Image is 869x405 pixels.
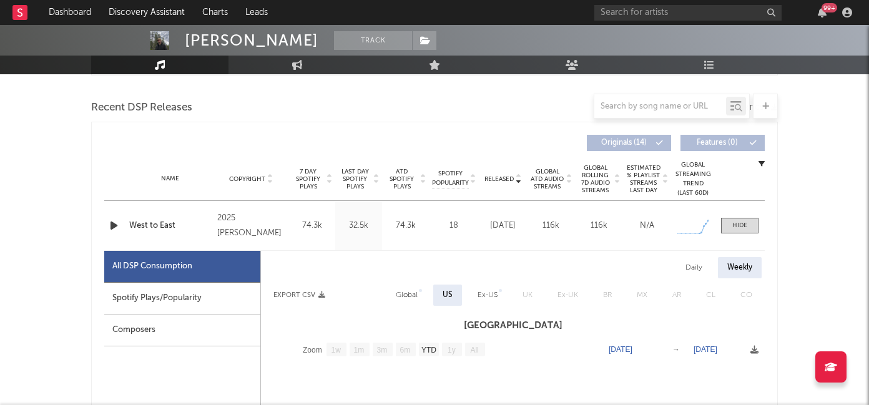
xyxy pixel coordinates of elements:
button: Originals(14) [587,135,671,151]
div: 116k [578,220,620,232]
text: [DATE] [609,345,632,354]
h3: [GEOGRAPHIC_DATA] [261,318,765,333]
div: Weekly [718,257,762,278]
span: Global Rolling 7D Audio Streams [578,164,612,194]
button: Track [334,31,412,50]
input: Search by song name or URL [594,102,726,112]
div: Ex-US [478,288,498,303]
text: 1m [354,346,365,354]
div: US [443,288,453,303]
div: Name [129,174,211,183]
text: 3m [377,346,388,354]
div: All DSP Consumption [104,251,260,283]
div: Daily [676,257,712,278]
button: Features(0) [680,135,765,151]
a: West to East [129,220,211,232]
span: Estimated % Playlist Streams Last Day [626,164,660,194]
text: YTD [421,346,436,354]
span: Copyright [229,175,265,183]
button: 99+ [818,7,827,17]
text: All [470,346,478,354]
text: [DATE] [694,345,717,354]
div: 74.3k [385,220,426,232]
div: Global Streaming Trend (Last 60D) [674,160,712,198]
text: 6m [400,346,411,354]
div: Composers [104,315,260,346]
div: 99 + [822,3,837,12]
div: 32.5k [338,220,379,232]
div: Spotify Plays/Popularity [104,283,260,315]
div: 18 [432,220,476,232]
span: Global ATD Audio Streams [530,168,564,190]
div: 74.3k [292,220,332,232]
div: 116k [530,220,572,232]
div: [PERSON_NAME] [185,31,318,50]
span: Spotify Popularity [432,169,469,188]
span: 7 Day Spotify Plays [292,168,325,190]
text: → [672,345,680,354]
span: Last Day Spotify Plays [338,168,371,190]
div: All DSP Consumption [112,259,192,274]
div: Global [396,288,418,303]
div: [DATE] [482,220,524,232]
span: Released [484,175,514,183]
div: N/A [626,220,668,232]
text: 1y [448,346,456,354]
div: 2025 [PERSON_NAME] [217,211,285,241]
text: Zoom [303,346,322,354]
button: Export CSV [273,291,325,299]
input: Search for artists [594,5,782,21]
span: Originals ( 14 ) [595,139,652,147]
text: 1w [331,346,341,354]
span: ATD Spotify Plays [385,168,418,190]
span: Features ( 0 ) [689,139,746,147]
